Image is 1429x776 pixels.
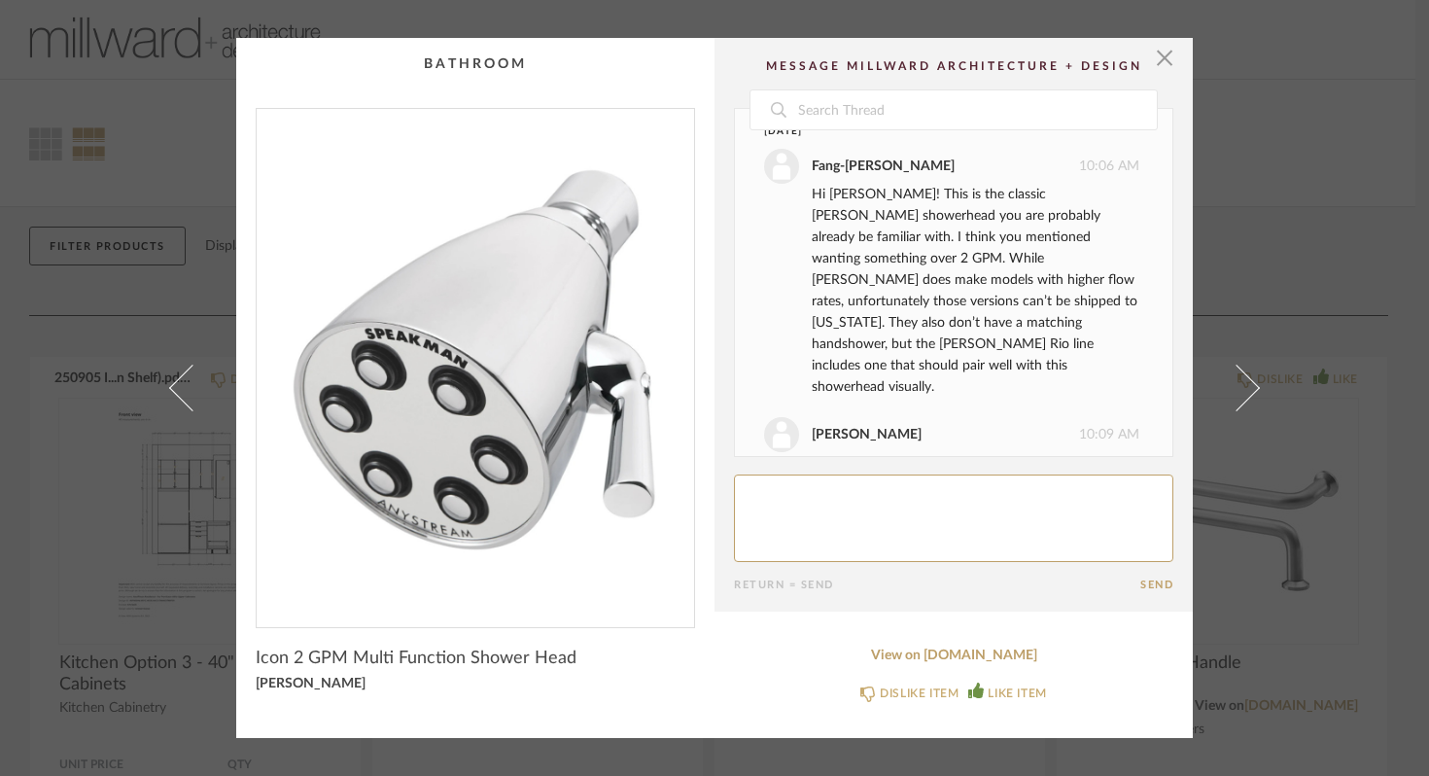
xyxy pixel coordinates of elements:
[812,156,955,177] div: Fang-[PERSON_NAME]
[796,90,1157,129] input: Search Thread
[812,424,922,445] div: [PERSON_NAME]
[812,452,1139,474] div: Liked this item.
[257,109,694,612] img: ef2187e0-2d67-486e-bcf8-6692322c9590_1000x1000.jpg
[1140,579,1173,591] button: Send
[988,684,1046,703] div: LIKE ITEM
[256,677,695,692] div: [PERSON_NAME]
[764,124,1103,139] div: [DATE]
[256,648,576,669] span: Icon 2 GPM Multi Function Shower Head
[734,579,1140,591] div: Return = Send
[1145,38,1184,77] button: Close
[880,684,958,703] div: DISLIKE ITEM
[734,648,1173,664] a: View on [DOMAIN_NAME]
[764,417,1139,452] div: 10:09 AM
[257,109,694,612] div: 0
[812,184,1139,398] div: Hi [PERSON_NAME]! This is the classic [PERSON_NAME] showerhead you are probably already be famili...
[764,149,1139,184] div: 10:06 AM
